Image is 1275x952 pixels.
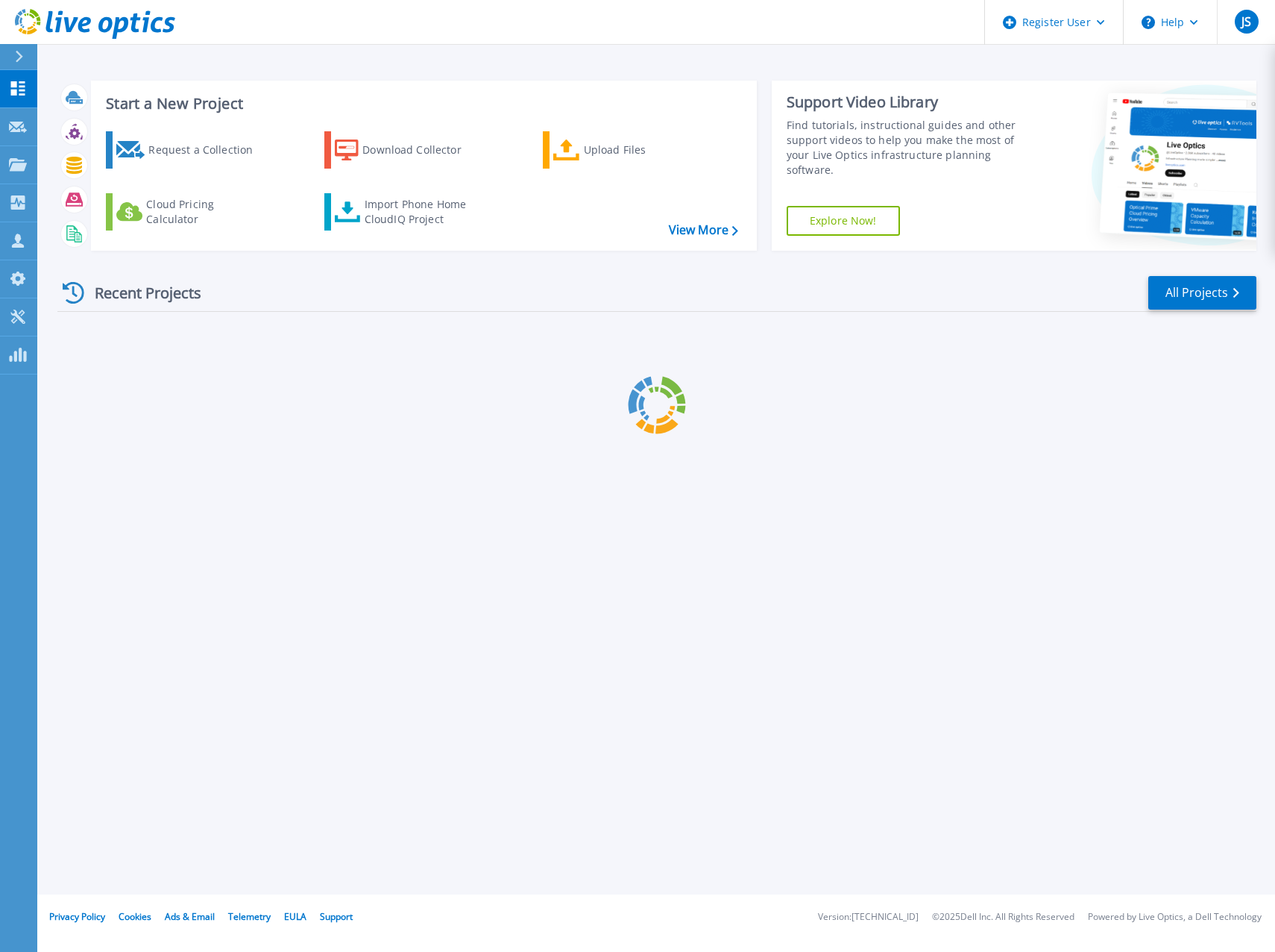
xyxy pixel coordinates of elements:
[49,910,105,923] a: Privacy Policy
[320,910,353,923] a: Support
[1241,16,1251,28] span: JS
[787,206,900,236] a: Explore Now!
[932,912,1074,922] li: © 2025 Dell Inc. All Rights Reserved
[148,135,268,165] div: Request a Collection
[106,131,272,169] a: Request a Collection
[1088,912,1262,922] li: Powered by Live Optics, a Dell Technology
[818,912,919,922] li: Version: [TECHNICAL_ID]
[165,910,215,923] a: Ads & Email
[57,275,221,311] div: Recent Projects
[584,135,703,165] div: Upload Files
[324,131,491,169] a: Download Collector
[284,910,306,923] a: EULA
[362,135,482,165] div: Download Collector
[228,910,271,923] a: Telemetry
[365,197,481,227] div: Import Phone Home CloudIQ Project
[543,131,709,169] a: Upload Files
[669,223,738,237] a: View More
[106,193,272,231] a: Cloud Pricing Calculator
[787,118,1032,178] div: Find tutorials, instructional guides and other support videos to help you make the most of your L...
[787,93,1032,112] div: Support Video Library
[146,197,265,227] div: Cloud Pricing Calculator
[1148,276,1256,310] a: All Projects
[119,910,151,923] a: Cookies
[106,95,737,112] h3: Start a New Project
